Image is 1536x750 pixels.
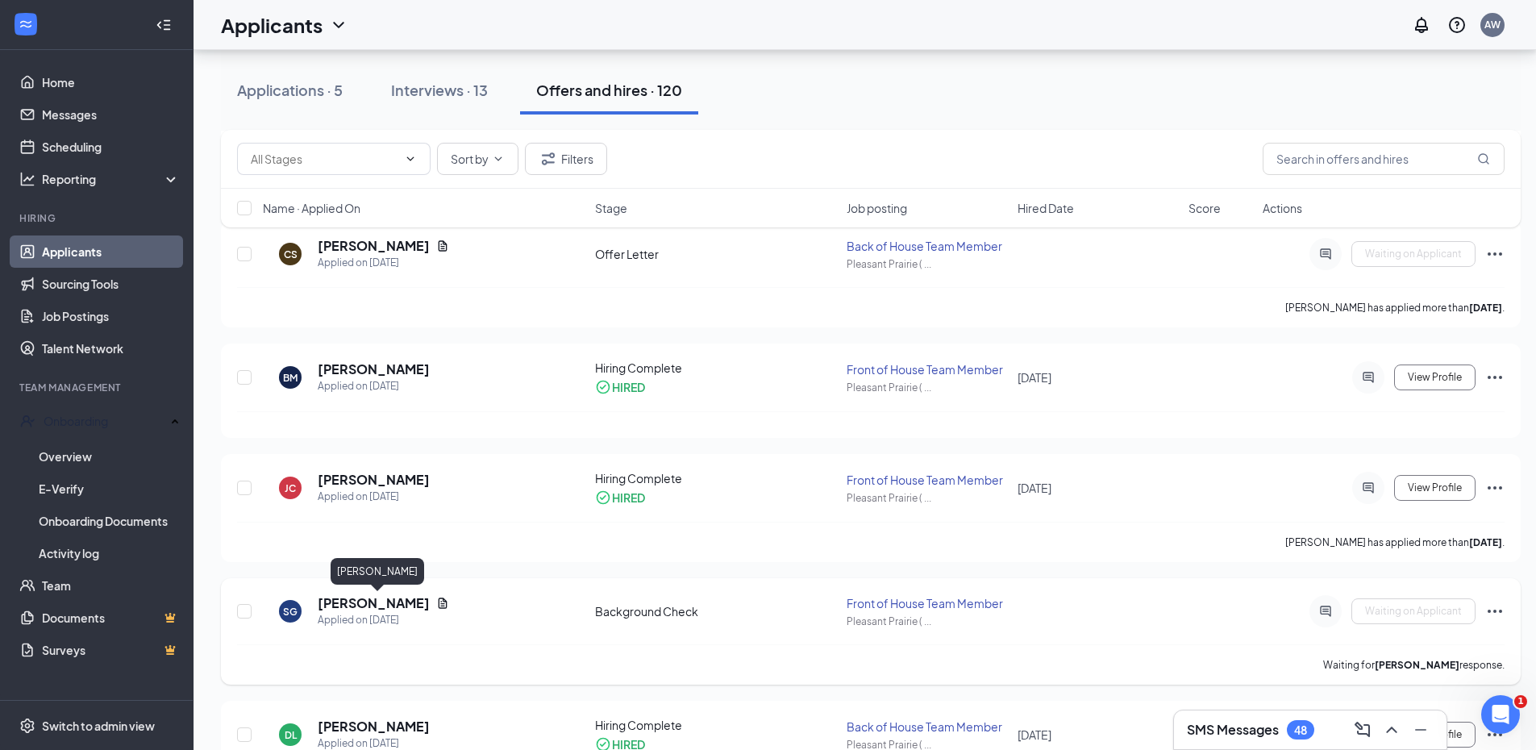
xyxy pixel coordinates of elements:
[536,80,682,100] div: Offers and hires · 120
[1408,717,1434,743] button: Minimize
[1485,368,1505,387] svg: Ellipses
[1469,536,1502,548] b: [DATE]
[1285,301,1505,315] p: [PERSON_NAME] has applied more than .
[18,16,34,32] svg: WorkstreamLogo
[1263,200,1302,216] span: Actions
[595,379,611,395] svg: CheckmarkCircle
[612,379,645,395] div: HIRED
[1365,606,1462,617] span: Waiting on Applicant
[1365,248,1462,260] span: Waiting on Applicant
[1263,143,1505,175] input: Search in offers and hires
[1188,200,1221,216] span: Score
[847,257,1008,271] div: Pleasant Prairie ( ...
[1382,720,1401,740] svg: ChevronUp
[595,490,611,506] svg: CheckmarkCircle
[318,471,430,489] h5: [PERSON_NAME]
[1018,727,1051,742] span: [DATE]
[1485,602,1505,621] svg: Ellipses
[1485,244,1505,264] svg: Ellipses
[847,361,1008,377] div: Front of House Team Member
[1394,475,1476,501] button: View Profile
[19,171,35,187] svg: Analysis
[318,237,430,255] h5: [PERSON_NAME]
[19,718,35,734] svg: Settings
[847,238,1008,254] div: Back of House Team Member
[221,11,323,39] h1: Applicants
[42,268,180,300] a: Sourcing Tools
[595,360,837,376] div: Hiring Complete
[42,131,180,163] a: Scheduling
[318,360,430,378] h5: [PERSON_NAME]
[595,603,837,619] div: Background Check
[1408,482,1462,494] span: View Profile
[39,440,180,473] a: Overview
[19,413,35,429] svg: UserCheck
[237,80,343,100] div: Applications · 5
[1316,605,1335,618] svg: ActiveChat
[1018,481,1051,495] span: [DATE]
[1514,695,1527,708] span: 1
[284,248,298,261] div: CS
[1469,302,1502,314] b: [DATE]
[42,98,180,131] a: Messages
[1323,658,1505,672] p: Waiting for response.
[1353,720,1372,740] svg: ComposeMessage
[1351,598,1476,624] button: Waiting on Applicant
[318,718,430,735] h5: [PERSON_NAME]
[331,558,424,585] div: [PERSON_NAME]
[391,80,488,100] div: Interviews · 13
[436,597,449,610] svg: Document
[847,200,907,216] span: Job posting
[39,505,180,537] a: Onboarding Documents
[42,235,180,268] a: Applicants
[1018,200,1074,216] span: Hired Date
[19,381,177,394] div: Team Management
[1018,370,1051,385] span: [DATE]
[1375,659,1459,671] b: [PERSON_NAME]
[492,152,505,165] svg: ChevronDown
[1294,723,1307,737] div: 48
[847,615,1008,628] div: Pleasant Prairie ( ...
[1481,695,1520,734] iframe: Intercom live chat
[1379,717,1405,743] button: ChevronUp
[595,470,837,486] div: Hiring Complete
[1484,18,1501,31] div: AW
[539,149,558,169] svg: Filter
[847,595,1008,611] div: Front of House Team Member
[451,153,489,165] span: Sort by
[437,143,518,175] button: Sort byChevronDown
[39,473,180,505] a: E-Verify
[612,490,645,506] div: HIRED
[42,66,180,98] a: Home
[42,300,180,332] a: Job Postings
[1187,721,1279,739] h3: SMS Messages
[263,200,360,216] span: Name · Applied On
[847,719,1008,735] div: Back of House Team Member
[595,246,837,262] div: Offer Letter
[847,491,1008,505] div: Pleasant Prairie ( ...
[283,371,298,385] div: BM
[251,150,398,168] input: All Stages
[318,489,430,505] div: Applied on [DATE]
[1477,152,1490,165] svg: MagnifyingGlass
[285,728,297,742] div: DL
[42,634,180,666] a: SurveysCrown
[42,602,180,634] a: DocumentsCrown
[39,537,180,569] a: Activity log
[285,481,296,495] div: JC
[847,381,1008,394] div: Pleasant Prairie ( ...
[318,594,430,612] h5: [PERSON_NAME]
[318,255,449,271] div: Applied on [DATE]
[42,569,180,602] a: Team
[42,332,180,365] a: Talent Network
[1394,365,1476,390] button: View Profile
[44,413,166,429] div: Onboarding
[1359,481,1378,494] svg: ActiveChat
[329,15,348,35] svg: ChevronDown
[283,605,298,619] div: SG
[1351,241,1476,267] button: Waiting on Applicant
[595,717,837,733] div: Hiring Complete
[42,171,181,187] div: Reporting
[525,143,607,175] button: Filter Filters
[404,152,417,165] svg: ChevronDown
